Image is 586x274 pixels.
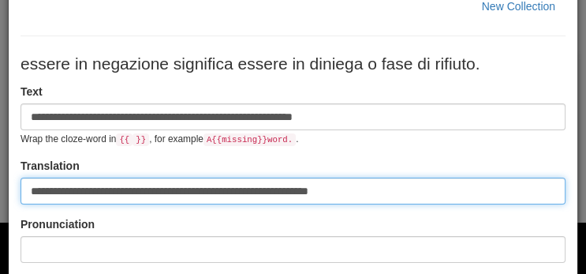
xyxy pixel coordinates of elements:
[21,84,43,99] label: Text
[21,158,80,174] label: Translation
[21,216,95,232] label: Pronunciation
[21,133,298,145] small: Wrap the cloze-word in , for example .
[203,133,296,146] code: A {{ missing }} word.
[133,133,149,146] code: }}
[21,52,565,76] p: essere in negazione significa essere in diniega o fase di rifiuto.
[116,133,133,146] code: {{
